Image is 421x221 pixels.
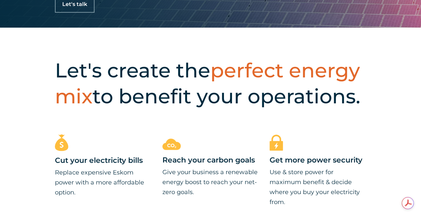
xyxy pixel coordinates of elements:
p: Give your business a renewable energy boost to reach your net-zero goals. [162,167,259,197]
p: Replace expensive Eskom power with a more affordable option. [55,167,151,197]
h3: Reach your carbon goals [162,156,259,166]
h2: Let's create the to benefit your operations. [55,57,386,109]
p: Use & store power for maximum benefit & decide where you buy your electricity from. [270,167,366,207]
h3: Cut your electricity bills [55,156,151,166]
span: Let's talk [62,2,87,7]
h3: Get more power security [270,156,366,166]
